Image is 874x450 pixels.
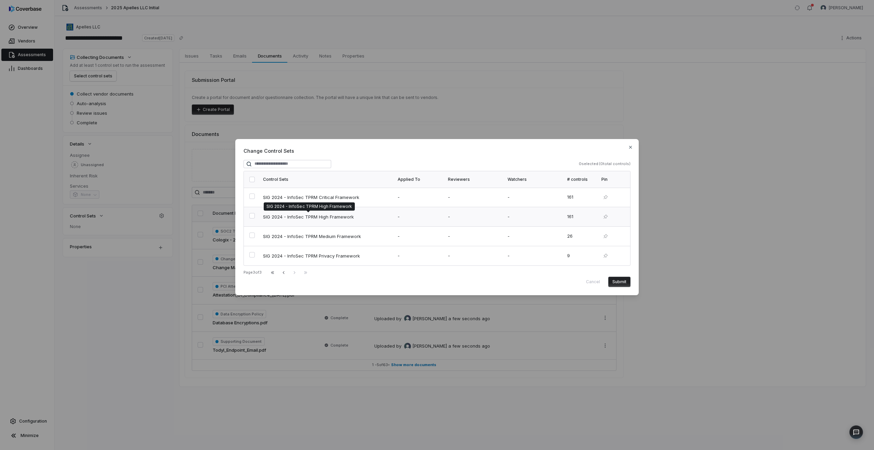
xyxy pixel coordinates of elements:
[508,233,510,239] span: -
[266,204,352,209] div: SIG 2024 - InfoSec TPRM High Framework
[563,188,597,207] td: 161
[563,246,597,265] td: 9
[263,233,361,239] span: SIG 2024 - InfoSec TPRM Medium Framework
[608,277,630,287] button: Submit
[601,177,625,182] div: Pin
[398,233,400,239] span: -
[263,177,389,182] div: Control Sets
[508,177,559,182] div: Watchers
[508,194,510,200] span: -
[398,177,440,182] div: Applied To
[263,194,359,200] span: SIG 2024 - InfoSec TPRM Critical Framework
[244,270,262,275] div: Page 3 of 3
[448,253,450,258] span: -
[244,147,630,154] span: Change Control Sets
[263,253,360,259] span: SIG 2024 - InfoSec TPRM Privacy Framework
[398,194,400,200] span: -
[398,214,400,219] span: -
[563,226,597,246] td: 26
[579,161,598,166] span: 0 selected
[263,214,354,220] span: SIG 2024 - InfoSec TPRM High Framework
[448,177,499,182] div: Reviewers
[448,233,450,239] span: -
[508,253,510,258] span: -
[563,207,597,226] td: 161
[599,161,630,166] span: ( 0 total controls)
[448,214,450,219] span: -
[398,253,400,258] span: -
[508,214,510,219] span: -
[567,177,593,182] div: # controls
[448,194,450,200] span: -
